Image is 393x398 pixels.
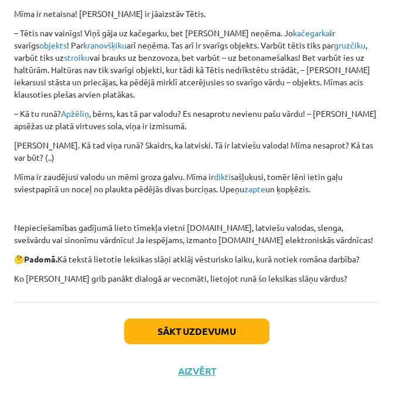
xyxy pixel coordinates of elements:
p: Mīma ir zaudējusi valodu un mēmi groza galvu. Mīma ir sašļukusi, tomēr lēni ietin gaļu sviestpapī... [14,171,379,195]
p: 🤔 Kā tekstā lietotie leksikas slāņi atklāj vēsturisko laiku, kurā notiek romāna darbība? [14,253,379,265]
span: gruzčiku [334,40,365,50]
span: kačegarka [293,27,330,38]
p: Mīma ir netaisna! [PERSON_NAME] ir jāaizstāv Tētis. [14,8,379,20]
p: Nepieciešamības gadījumā lieto tīmekļa vietni [DOMAIN_NAME], latviešu valodas, slenga, svešvārdu ... [14,222,379,246]
span: kranovšķiku [83,40,127,50]
strong: Padomā. [24,254,57,264]
span: objekts [39,40,67,50]
p: [PERSON_NAME]. Kā tad viņa runā? Skaidrs, ka latviski. Tā ir latviešu valoda! Mīma nesaprot? Kā t... [14,139,379,164]
p: – Tētis nav vainīgs! Viņš gāja uz kačegarku, bet [PERSON_NAME] neņēma. Jo ir svarīgs ! Par arī ne... [14,27,379,101]
span: dikti [214,171,231,182]
p: – Kā tu runā? , bērns, kas tā par valodu? Es nesaprotu nevienu pašu vārdu! – [PERSON_NAME] apsēža... [14,108,379,132]
p: Ko [PERSON_NAME] grib panākt dialogā ar vecomāti, lietojot runā šo leksikas slāņu vārdus? [14,272,379,285]
span: zapte [244,184,265,194]
span: Apžēliņ [61,108,89,119]
button: Sākt uzdevumu [124,319,269,344]
button: Aizvērt [175,365,219,377]
span: stroiku [64,52,90,63]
